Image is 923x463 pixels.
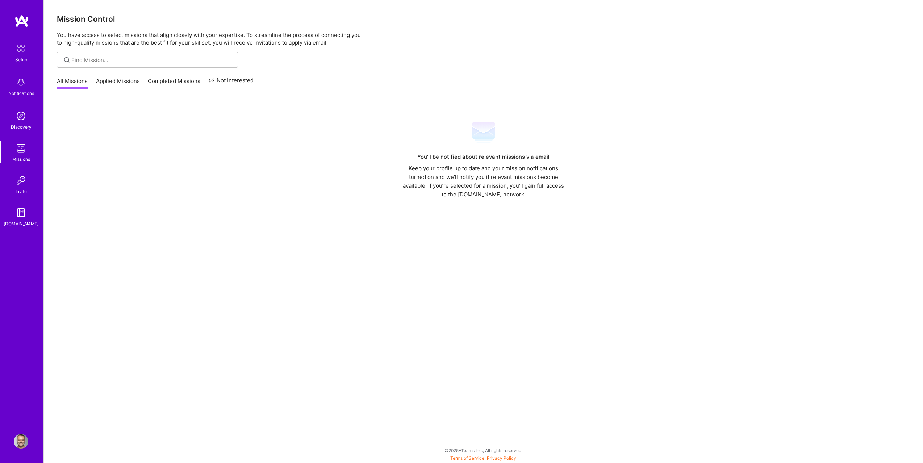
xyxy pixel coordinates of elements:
[15,56,27,63] div: Setup
[63,56,71,64] i: icon SearchGrey
[450,455,484,461] a: Terms of Service
[57,77,88,89] a: All Missions
[487,455,516,461] a: Privacy Policy
[14,109,28,123] img: discovery
[12,155,30,163] div: Missions
[14,141,28,155] img: teamwork
[14,14,29,28] img: logo
[472,121,495,144] img: Mail
[450,455,516,461] span: |
[12,434,30,449] a: User Avatar
[96,77,140,89] a: Applied Missions
[43,441,923,459] div: © 2025 ATeams Inc., All rights reserved.
[71,56,233,64] input: Find Mission...
[14,205,28,220] img: guide book
[14,75,28,89] img: bell
[4,220,39,228] div: [DOMAIN_NAME]
[13,41,29,56] img: setup
[400,153,567,161] div: You’ll be notified about relevant missions via email
[400,164,567,199] div: Keep your profile up to date and your mission notifications turned on and we’ll notify you if rel...
[8,89,34,97] div: Notifications
[16,188,27,195] div: Invite
[14,434,28,449] img: User Avatar
[11,123,32,131] div: Discovery
[148,77,200,89] a: Completed Missions
[57,31,910,46] p: You have access to select missions that align closely with your expertise. To streamline the proc...
[14,173,28,188] img: Invite
[57,14,910,24] h3: Mission Control
[209,76,254,89] a: Not Interested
